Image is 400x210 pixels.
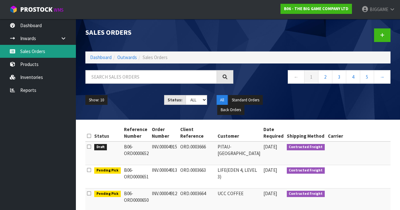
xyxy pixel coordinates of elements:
th: Client Reference [179,124,216,141]
strong: Status: [168,97,182,103]
img: cube-alt.png [9,5,17,13]
th: Reference Number [122,124,150,141]
button: Back Orders [217,105,244,115]
span: BIGGAME [370,6,388,12]
th: Order Number [150,124,179,141]
span: Sales Orders [143,54,168,60]
a: 4 [346,70,360,84]
a: ← [288,70,305,84]
span: [DATE] [263,190,277,196]
td: INV.00004915 [150,141,179,165]
small: WMS [54,7,64,13]
span: [DATE] [263,144,277,150]
th: Status [93,124,122,141]
span: Contracted Freight [287,144,325,150]
td: B06-ORD0000651 [122,165,150,188]
strong: B06 - THE BIG GAME COMPANY LTD [284,6,348,11]
input: Search sales orders [85,70,217,84]
a: 5 [360,70,374,84]
button: All [217,95,228,105]
a: 3 [332,70,346,84]
a: → [374,70,391,84]
th: Date Required [262,124,285,141]
th: Shipping Method [285,124,327,141]
td: INV.00004913 [150,165,179,188]
h1: Sales Orders [85,28,233,36]
span: Contracted Freight [287,191,325,197]
th: Customer [216,124,262,141]
button: Standard Orders [228,95,263,105]
a: 2 [318,70,332,84]
td: ORD.0003666 [179,141,216,165]
td: LIFE(EDEN 4, LEVEL 3) [216,165,262,188]
td: PITAU-[GEOGRAPHIC_DATA] [216,141,262,165]
span: Contracted Freight [287,167,325,174]
td: ORD.0003663 [179,165,216,188]
span: Pending Pick [94,167,121,174]
span: [DATE] [263,167,277,173]
button: Show: 10 [85,95,108,105]
span: Draft [94,144,107,150]
span: Pending Pick [94,191,121,197]
span: ProStock [20,5,52,14]
td: B06-ORD0000652 [122,141,150,165]
a: 1 [304,70,318,84]
a: Outwards [117,54,137,60]
nav: Page navigation [243,70,391,86]
a: Dashboard [90,54,112,60]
